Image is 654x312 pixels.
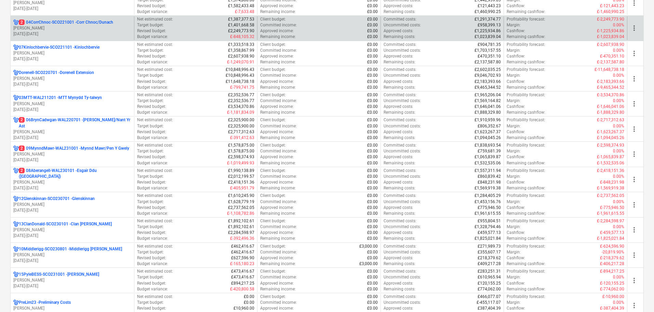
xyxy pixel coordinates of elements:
p: Approved income : [260,79,294,85]
p: £1,094,045.26 [475,135,501,141]
p: Budget variance : [137,9,168,15]
p: Uncommitted costs : [384,148,421,154]
p: £2,352,536.77 [228,92,254,98]
div: Project has multi currencies enabled [13,221,19,227]
div: Project has multi currencies enabled [13,45,19,50]
p: Target budget : [137,73,164,78]
p: £1,532,535.06 [475,160,501,166]
p: Remaining cashflow : [507,9,545,15]
p: Cashflow : [507,154,525,160]
p: Uncommitted costs : [384,73,421,78]
p: Net estimated cost : [137,42,173,48]
p: £1,582,433.48 [228,3,254,9]
p: 15PyleBESS-SCO231001 - [PERSON_NAME] [19,272,99,277]
p: Client budget : [260,92,286,98]
p: £-1,249,070.91 [227,59,254,65]
p: Net estimated cost : [137,117,173,123]
iframe: Chat Widget [620,279,654,312]
p: £2,602,035.25 [475,67,501,73]
p: [DATE] - [DATE] [13,157,131,163]
p: £9,046,702.93 [475,73,501,78]
p: Remaining costs : [384,110,415,115]
p: Uncommitted costs : [384,22,421,28]
p: Approved income : [260,104,294,110]
p: Profitability forecast : [507,117,545,123]
p: Committed costs : [384,142,416,148]
p: [DATE] - [DATE] [13,208,131,213]
p: [DATE] - [DATE] [13,107,131,113]
p: £-2,607,938.90 [597,42,624,48]
p: £1,623,267.37 [475,129,501,135]
p: £2,325,900.00 [228,117,254,123]
p: Target budget : [137,148,164,154]
p: £1,557,311.94 [475,168,501,174]
p: £0.00 [367,123,378,129]
p: Cashflow : [507,104,525,110]
p: 0.00% [613,22,624,28]
p: Budget variance : [137,34,168,40]
p: £-1,065,839.87 [597,154,624,160]
div: Project has multi currencies enabled [13,196,19,202]
p: £-2,137,587.80 [597,59,624,65]
p: £-2,598,374.93 [597,142,624,148]
p: £0.00 [367,9,378,15]
div: 204CorrChnoc-SCO221001 -Corr Chnoc/Dunach[PERSON_NAME][DATE]-[DATE] [13,20,131,37]
p: Cashflow : [507,129,525,135]
span: more_vert [630,75,638,83]
div: Project has multi currencies enabled [13,246,19,252]
p: £-2,183,393.66 [597,79,624,85]
p: £1,023,839.04 [475,34,501,40]
p: Approved income : [260,3,294,9]
p: Remaining cashflow : [507,34,545,40]
p: [DATE] - [DATE] [13,82,131,87]
p: £904,781.35 [478,42,501,48]
div: 208Aberangell-WAL230101 -Esgair Ddu ([GEOGRAPHIC_DATA])[PERSON_NAME][DATE]-[DATE] [13,168,131,191]
p: £1,910,959.96 [475,117,501,123]
p: [PERSON_NAME] [13,227,131,233]
p: Remaining costs : [384,34,415,40]
p: £1,990,138.89 [228,168,254,174]
p: £0.00 [367,160,378,166]
p: £1,569,164.82 [475,98,501,104]
p: £-1,532,535.06 [597,160,624,166]
p: £1,703,157.55 [475,48,501,53]
p: [DATE] - [DATE] [13,135,131,141]
div: Project has multi currencies enabled [13,95,19,101]
p: [PERSON_NAME] [13,129,131,135]
span: more_vert [630,100,638,108]
p: £-11,648,738.18 [595,67,624,73]
div: Project has multi currencies enabled [13,70,19,76]
p: Net estimated cost : [137,67,173,73]
p: £1,291,374.77 [475,16,501,22]
p: Profitability forecast : [507,142,545,148]
p: [PERSON_NAME] [13,202,131,208]
p: PreLim23 - Preliminary Costs [19,300,71,305]
p: Remaining income : [260,59,296,65]
p: 13ClanDonald-SCO230101 - Clan [PERSON_NAME] [19,221,112,227]
p: £0.00 [367,85,378,90]
p: Client budget : [260,168,286,174]
p: Remaining costs : [384,9,415,15]
p: Remaining income : [260,110,296,115]
p: £-1,019,499.93 [227,160,254,166]
span: 2 [19,117,25,123]
p: £10,848,996.43 [226,67,254,73]
p: Revised budget : [137,3,166,9]
span: more_vert [630,125,638,133]
p: 07Kinlochbervie-SCO221101 - Kinlochbervie [19,45,99,50]
p: £0.00 [367,154,378,160]
span: 2 [19,146,25,151]
p: Budget variance : [137,160,168,166]
p: £10,848,996.43 [226,73,254,78]
p: £-848,105.32 [230,34,254,40]
p: £1,333,518.33 [228,42,254,48]
p: 08Aberangell-WAL230101 - Esgair Ddu ([GEOGRAPHIC_DATA]) [19,168,131,179]
div: 12Glenskinnan-SCO230701 -Glenskinnan[PERSON_NAME][DATE]-[DATE] [13,196,131,213]
p: Client budget : [260,16,286,22]
p: £0.00 [367,135,378,141]
div: 07Kinlochbervie-SCO221101 -Kinlochbervie[PERSON_NAME][DATE]-[DATE] [13,45,131,62]
p: Cashflow : [507,28,525,34]
span: 2 [19,168,25,173]
p: Uncommitted costs : [384,98,421,104]
p: Committed costs : [384,16,416,22]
